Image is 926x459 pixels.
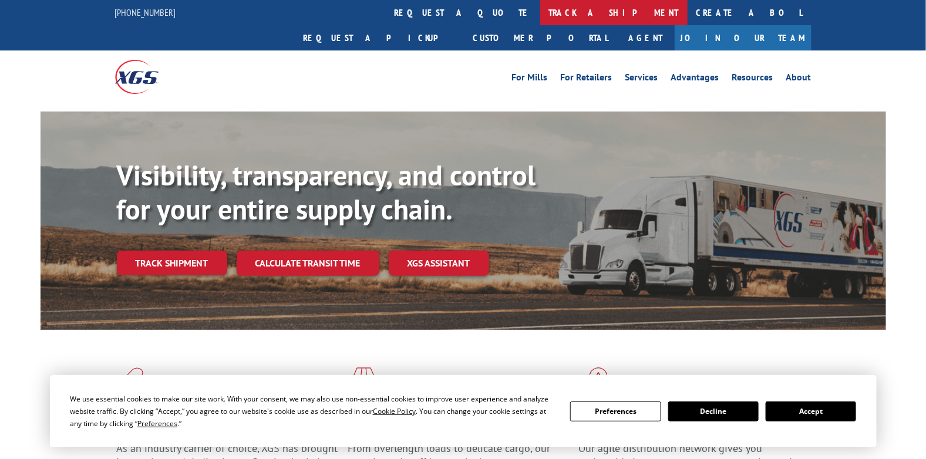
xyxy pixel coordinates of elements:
[137,419,177,428] span: Preferences
[50,375,877,447] div: Cookie Consent Prompt
[70,393,556,430] div: We use essential cookies to make our site work. With your consent, we may also use non-essential ...
[578,367,619,398] img: xgs-icon-flagship-distribution-model-red
[389,251,489,276] a: XGS ASSISTANT
[625,73,658,86] a: Services
[512,73,548,86] a: For Mills
[237,251,379,276] a: Calculate transit time
[671,73,719,86] a: Advantages
[117,367,153,398] img: xgs-icon-total-supply-chain-intelligence-red
[561,73,612,86] a: For Retailers
[675,25,811,50] a: Join Our Team
[668,401,759,421] button: Decline
[786,73,811,86] a: About
[295,25,464,50] a: Request a pickup
[766,401,856,421] button: Accept
[570,401,661,421] button: Preferences
[348,367,375,398] img: xgs-icon-focused-on-flooring-red
[117,251,227,275] a: Track shipment
[464,25,617,50] a: Customer Portal
[115,6,176,18] a: [PHONE_NUMBER]
[117,157,536,227] b: Visibility, transparency, and control for your entire supply chain.
[617,25,675,50] a: Agent
[732,73,773,86] a: Resources
[373,406,416,416] span: Cookie Policy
